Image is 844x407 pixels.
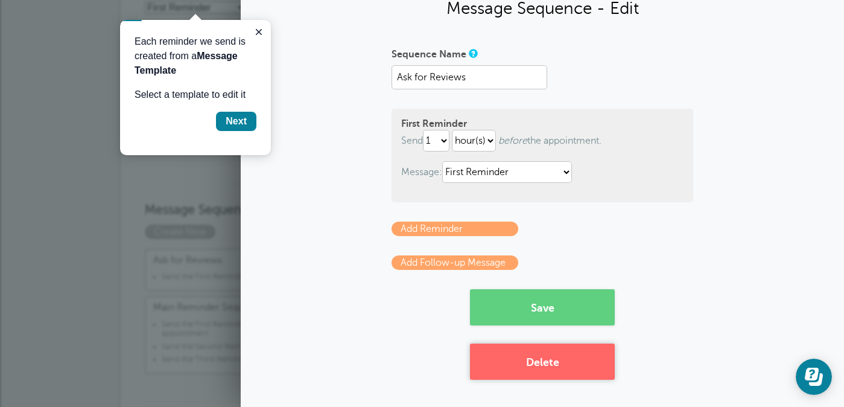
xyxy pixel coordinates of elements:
[162,342,416,356] li: Send the template before appt.
[162,355,416,368] li: Send the template before appt.
[145,226,218,237] a: Create New
[469,50,476,57] a: The name you will use to select this sequence in the Message(s) selector when you are creating an...
[498,135,601,146] span: the appointment.
[153,255,416,266] span: Ask for Reviews
[162,272,416,286] li: Send the template before appt.
[162,320,416,342] li: Send the template after creating an appointment.
[470,344,615,380] button: Delete
[392,222,518,236] a: Add Reminder
[193,355,254,364] span: "Third Reminder"
[145,249,424,292] a: Ask for Reviews Send the"First Reminder"template1 hourbefore appt.
[401,130,684,152] p: Send
[193,320,250,328] span: "First Reminder"
[392,49,466,60] label: Sequence Name
[796,359,832,395] iframe: Resource center
[401,118,467,129] strong: First Reminder
[470,289,615,325] button: Save
[145,225,215,239] span: Create New
[498,135,527,146] i: before
[145,184,700,218] h3: Message Sequences
[401,161,684,183] p: Message:
[193,272,250,281] span: "First Reminder"
[153,302,416,313] span: Main Reminder Sequence
[120,20,271,155] iframe: tooltip
[145,296,424,374] a: Main Reminder Sequence Send the"First Reminder"templateimmediatelyafter creating an appointment.S...
[193,342,262,351] span: "Second Reminder"
[392,255,518,270] a: Add Follow-up Message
